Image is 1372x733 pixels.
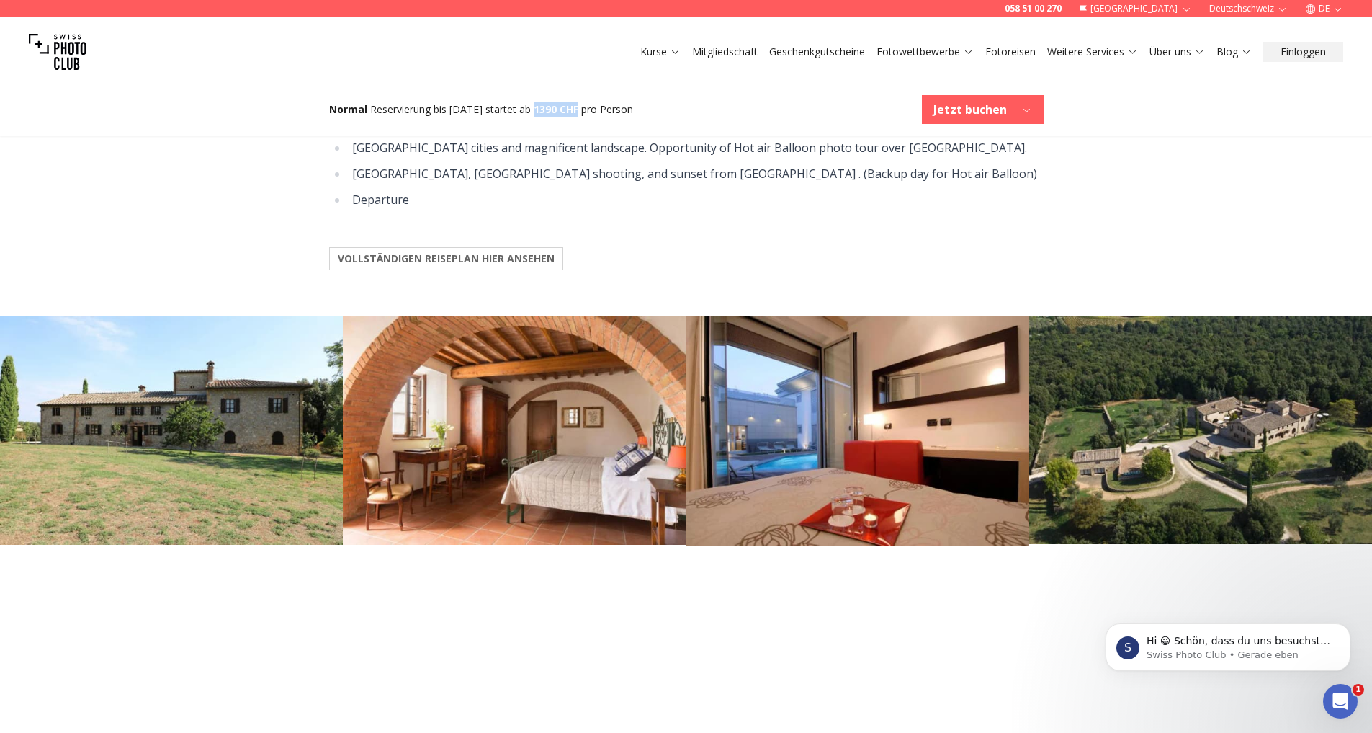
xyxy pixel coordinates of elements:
button: VOLLSTÄNDIGEN REISEPLAN HIER ANSEHEN [329,247,563,270]
b: Jetzt buchen [933,101,1007,118]
li: [GEOGRAPHIC_DATA], [GEOGRAPHIC_DATA] shooting, and sunset from [GEOGRAPHIC_DATA] . (Backup day fo... [348,164,1044,184]
button: Einloggen [1263,42,1343,62]
iframe: Intercom live chat [1323,684,1358,719]
iframe: Intercom notifications Nachricht [1084,593,1372,694]
a: Fotoreisen [985,45,1036,59]
button: Weitere Services [1041,42,1144,62]
button: Geschenkgutscheine [763,42,871,62]
img: Photo125 [686,316,1029,546]
img: Photo126 [1029,316,1372,544]
li: [GEOGRAPHIC_DATA] cities and magnificent landscape. Opportunity of Hot air Balloon photo tour ove... [348,138,1044,158]
button: Fotowettbewerbe [871,42,979,62]
button: Mitgliedschaft [686,42,763,62]
a: Weitere Services [1047,45,1138,59]
li: Departure [348,190,1044,210]
button: Blog [1211,42,1257,62]
button: Fotoreisen [979,42,1041,62]
img: Photo124 [343,316,686,546]
span: pro Person [581,102,633,116]
button: Jetzt buchen [922,95,1044,124]
a: 058 51 00 270 [1005,3,1062,14]
span: 1 [1353,684,1364,696]
b: VOLLSTÄNDIGEN REISEPLAN HIER ANSEHEN [338,252,555,266]
span: Reservierung bis [DATE] startet ab [370,102,531,116]
a: Kurse [640,45,681,59]
a: Geschenkgutscheine [769,45,865,59]
img: Swiss photo club [29,23,86,81]
a: Über uns [1149,45,1205,59]
a: Blog [1216,45,1252,59]
b: Normal [329,102,367,116]
a: Fotowettbewerbe [876,45,974,59]
a: Mitgliedschaft [692,45,758,59]
b: 1390 CHF [534,102,578,116]
button: Über uns [1144,42,1211,62]
button: Kurse [635,42,686,62]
